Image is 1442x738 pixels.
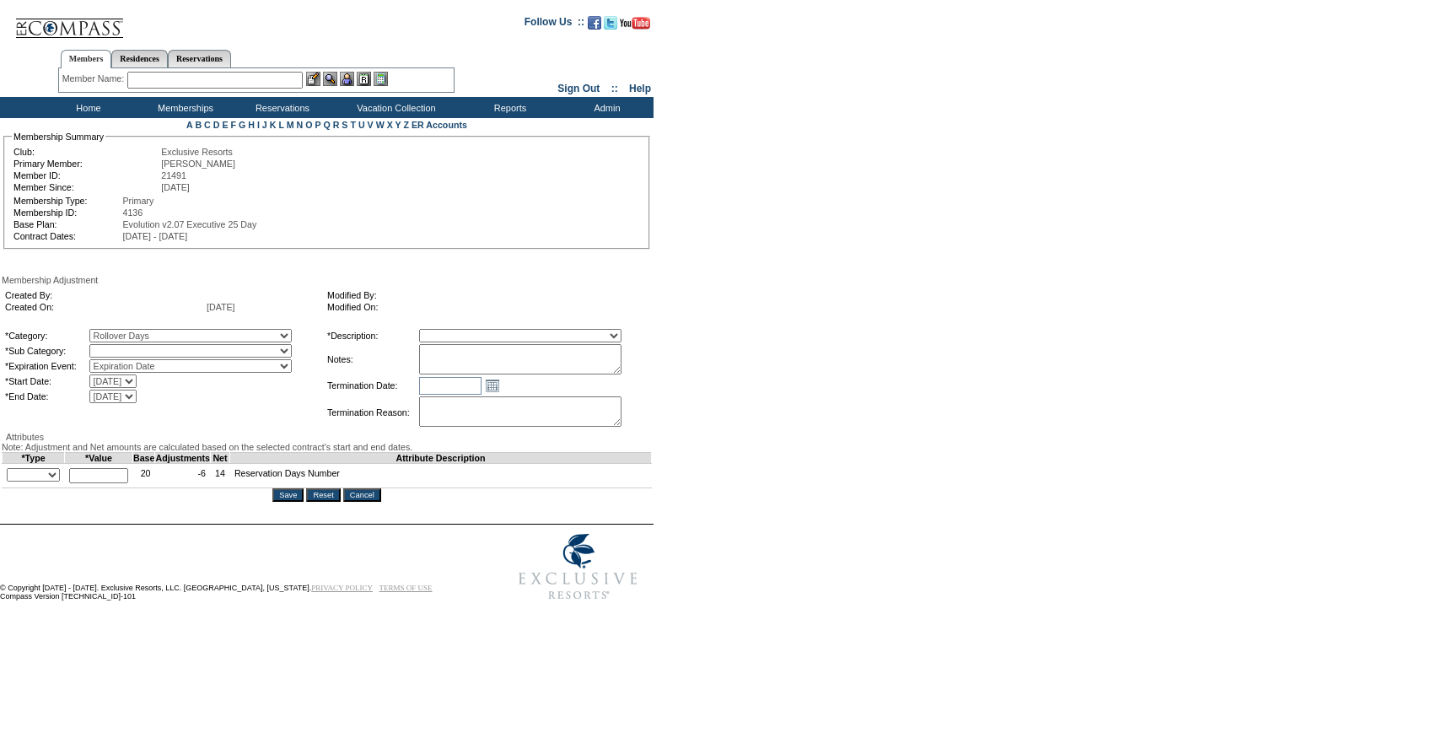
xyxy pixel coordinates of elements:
[123,231,188,241] span: [DATE] - [DATE]
[333,120,340,130] a: R
[13,207,121,218] td: Membership ID:
[460,97,557,118] td: Reports
[13,196,121,206] td: Membership Type:
[287,120,294,130] a: M
[168,50,231,67] a: Reservations
[2,442,652,452] div: Note: Adjustment and Net amounts are calculated based on the selected contract's start and end da...
[5,329,88,342] td: *Category:
[229,453,651,464] td: Attribute Description
[133,464,155,488] td: 20
[62,72,127,86] div: Member Name:
[327,329,417,342] td: *Description:
[61,50,112,68] a: Members
[230,120,236,130] a: F
[5,390,88,403] td: *End Date:
[342,120,347,130] a: S
[368,120,374,130] a: V
[161,182,190,192] span: [DATE]
[13,219,121,229] td: Base Plan:
[387,120,393,130] a: X
[65,453,133,464] td: *Value
[186,120,192,130] a: A
[305,120,312,130] a: O
[161,170,186,180] span: 21491
[211,464,230,488] td: 14
[611,83,618,94] span: ::
[557,97,654,118] td: Admin
[232,97,329,118] td: Reservations
[620,17,650,30] img: Subscribe to our YouTube Channel
[204,120,211,130] a: C
[327,290,643,300] td: Modified By:
[239,120,245,130] a: G
[213,120,220,130] a: D
[272,488,304,502] input: Save
[525,14,584,35] td: Follow Us ::
[229,464,651,488] td: Reservation Days Number
[13,170,159,180] td: Member ID:
[123,219,257,229] span: Evolution v2.07 Executive 25 Day
[374,72,388,86] img: b_calculator.gif
[5,374,88,388] td: *Start Date:
[13,159,159,169] td: Primary Member:
[306,488,340,502] input: Reset
[195,120,202,130] a: B
[588,16,601,30] img: Become our fan on Facebook
[123,196,154,206] span: Primary
[350,120,356,130] a: T
[13,231,121,241] td: Contract Dates:
[5,302,205,312] td: Created On:
[222,120,228,130] a: E
[412,120,467,130] a: ER Accounts
[503,525,654,609] img: Exclusive Resorts
[3,453,65,464] td: *Type
[14,4,124,39] img: Compass Home
[257,120,260,130] a: I
[604,21,617,31] a: Follow us on Twitter
[161,159,235,169] span: [PERSON_NAME]
[2,432,652,442] div: Attributes
[38,97,135,118] td: Home
[329,97,460,118] td: Vacation Collection
[379,584,433,592] a: TERMS OF USE
[133,453,155,464] td: Base
[604,16,617,30] img: Follow us on Twitter
[207,302,235,312] span: [DATE]
[357,72,371,86] img: Reservations
[588,21,601,31] a: Become our fan on Facebook
[376,120,385,130] a: W
[5,290,205,300] td: Created By:
[358,120,365,130] a: U
[311,584,373,592] a: PRIVACY POLICY
[483,376,502,395] a: Open the calendar popup.
[262,120,267,130] a: J
[13,182,159,192] td: Member Since:
[306,72,320,86] img: b_edit.gif
[323,120,330,130] a: Q
[620,21,650,31] a: Subscribe to our YouTube Channel
[5,359,88,373] td: *Expiration Event:
[111,50,168,67] a: Residences
[155,464,211,488] td: -6
[323,72,337,86] img: View
[340,72,354,86] img: Impersonate
[395,120,401,130] a: Y
[12,132,105,142] legend: Membership Summary
[270,120,277,130] a: K
[13,147,159,157] td: Club:
[327,376,417,395] td: Termination Date:
[629,83,651,94] a: Help
[248,120,255,130] a: H
[343,488,381,502] input: Cancel
[315,120,321,130] a: P
[297,120,304,130] a: N
[327,344,417,374] td: Notes:
[327,396,417,428] td: Termination Reason:
[557,83,600,94] a: Sign Out
[211,453,230,464] td: Net
[123,207,143,218] span: 4136
[161,147,233,157] span: Exclusive Resorts
[135,97,232,118] td: Memberships
[2,275,652,285] div: Membership Adjustment
[155,453,211,464] td: Adjustments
